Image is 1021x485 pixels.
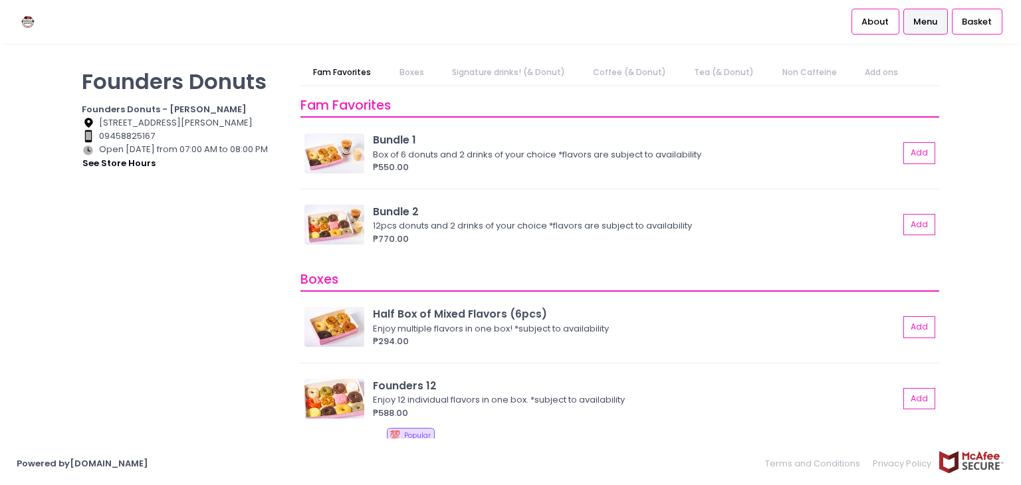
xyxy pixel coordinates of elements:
div: Founders 12 [373,378,899,393]
img: Bundle 1 [304,134,364,173]
b: Founders Donuts - [PERSON_NAME] [82,103,247,116]
span: Basket [962,15,992,29]
a: Menu [903,9,948,34]
div: Half Box of Mixed Flavors (6pcs) [373,306,899,322]
button: Add [903,142,935,164]
a: Privacy Policy [867,450,939,476]
a: Fam Favorites [300,60,384,85]
p: Founders Donuts [82,68,284,94]
a: Tea (& Donut) [681,60,767,85]
a: Boxes [386,60,437,85]
img: Half Box of Mixed Flavors (6pcs) [304,307,364,347]
span: Menu [913,15,937,29]
span: 💯 [390,429,400,441]
div: ₱588.00 [373,407,899,420]
div: [STREET_ADDRESS][PERSON_NAME] [82,116,284,130]
button: Add [903,316,935,338]
div: Box of 6 donuts and 2 drinks of your choice *flavors are subject to availability [373,148,895,161]
a: Non Caffeine [769,60,850,85]
a: About [851,9,899,34]
span: Boxes [300,270,338,288]
a: Signature drinks! (& Donut) [439,60,578,85]
span: About [861,15,889,29]
div: Enjoy multiple flavors in one box! *subject to availability [373,322,895,336]
div: 09458825167 [82,130,284,143]
div: ₱770.00 [373,233,899,246]
button: see store hours [82,156,156,171]
div: Open [DATE] from 07:00 AM to 08:00 PM [82,143,284,171]
div: ₱550.00 [373,161,899,174]
span: Fam Favorites [300,96,391,114]
a: Add ons [851,60,911,85]
div: Enjoy 12 individual flavors in one box. *subject to availability [373,393,895,407]
button: Add [903,214,935,236]
a: Coffee (& Donut) [580,60,679,85]
div: Bundle 2 [373,204,899,219]
a: Terms and Conditions [765,450,867,476]
img: Bundle 2 [304,205,364,244]
img: logo [17,10,40,33]
div: ₱294.00 [373,335,899,348]
div: 12pcs donuts and 2 drinks of your choice *flavors are subject to availability [373,219,895,233]
img: Founders 12 [304,379,364,419]
button: Add [903,388,935,410]
a: Powered by[DOMAIN_NAME] [17,457,148,470]
div: Bundle 1 [373,132,899,147]
span: Popular [404,431,431,440]
img: mcafee-secure [938,450,1004,474]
